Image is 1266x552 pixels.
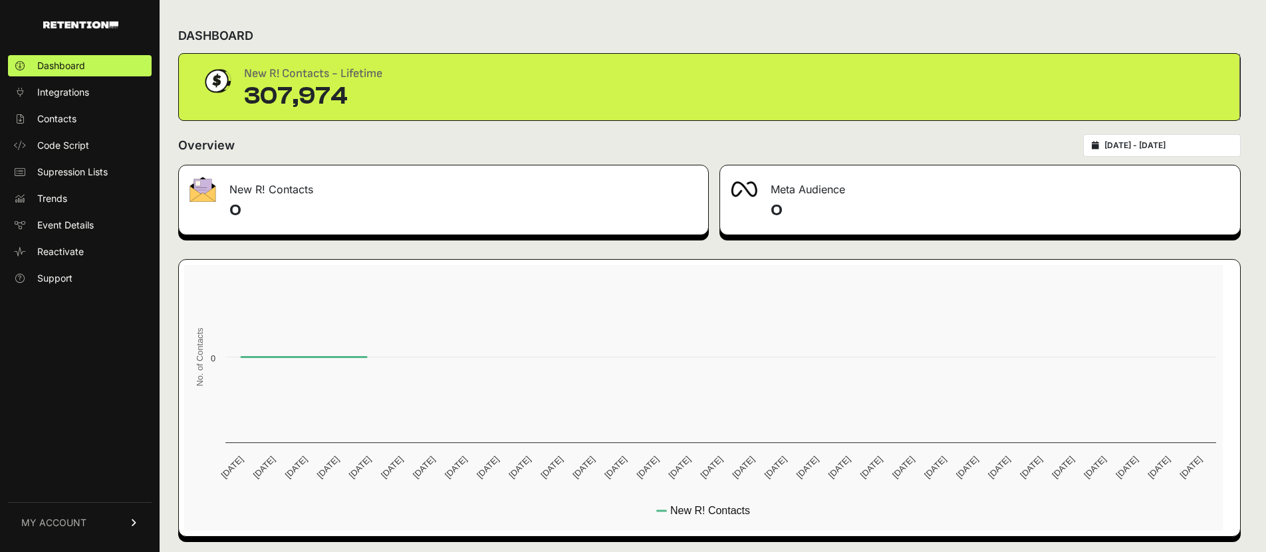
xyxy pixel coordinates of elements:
[37,112,76,126] span: Contacts
[21,516,86,529] span: MY ACCOUNT
[190,177,216,202] img: fa-envelope-19ae18322b30453b285274b1b8af3d052b27d846a4fbe8435d1a52b978f639a2.png
[731,181,757,197] img: fa-meta-2f981b61bb99beabf952f7030308934f19ce035c18b003e963880cc3fabeebb7.png
[670,505,750,516] text: New R! Contacts
[890,454,916,480] text: [DATE]
[922,454,948,480] text: [DATE]
[1018,454,1044,480] text: [DATE]
[634,454,660,480] text: [DATE]
[8,82,152,103] a: Integrations
[37,192,67,205] span: Trends
[37,272,72,285] span: Support
[8,55,152,76] a: Dashboard
[37,245,84,258] span: Reactivate
[771,200,1229,221] h4: 0
[179,165,708,205] div: New R! Contacts
[178,27,253,45] h2: DASHBOARD
[195,327,205,386] text: No. of Contacts
[8,241,152,262] a: Reactivate
[244,83,382,110] div: 307,974
[315,454,341,480] text: [DATE]
[178,136,235,155] h2: Overview
[539,454,565,480] text: [DATE]
[229,200,697,221] h4: 0
[211,353,215,363] text: 0
[251,454,277,480] text: [DATE]
[8,188,152,209] a: Trends
[731,454,757,480] text: [DATE]
[826,454,852,480] text: [DATE]
[986,454,1012,480] text: [DATE]
[219,454,245,480] text: [DATE]
[507,454,533,480] text: [DATE]
[666,454,692,480] text: [DATE]
[200,64,233,98] img: dollar-coin-05c43ed7efb7bc0c12610022525b4bbbb207c7efeef5aecc26f025e68dcafac9.png
[379,454,405,480] text: [DATE]
[37,59,85,72] span: Dashboard
[244,64,382,83] div: New R! Contacts - Lifetime
[43,21,118,29] img: Retention.com
[8,135,152,156] a: Code Script
[37,165,108,179] span: Supression Lists
[347,454,373,480] text: [DATE]
[8,161,152,183] a: Supression Lists
[475,454,501,480] text: [DATE]
[8,502,152,543] a: MY ACCOUNT
[8,268,152,289] a: Support
[954,454,980,480] text: [DATE]
[1114,454,1140,480] text: [DATE]
[795,454,821,480] text: [DATE]
[570,454,596,480] text: [DATE]
[1178,454,1204,480] text: [DATE]
[283,454,309,480] text: [DATE]
[411,454,437,480] text: [DATE]
[8,108,152,130] a: Contacts
[699,454,725,480] text: [DATE]
[763,454,789,480] text: [DATE]
[1050,454,1076,480] text: [DATE]
[720,165,1240,205] div: Meta Audience
[8,215,152,236] a: Event Details
[602,454,628,480] text: [DATE]
[858,454,884,480] text: [DATE]
[37,86,89,99] span: Integrations
[1082,454,1108,480] text: [DATE]
[443,454,469,480] text: [DATE]
[37,139,89,152] span: Code Script
[37,219,94,232] span: Event Details
[1146,454,1172,480] text: [DATE]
